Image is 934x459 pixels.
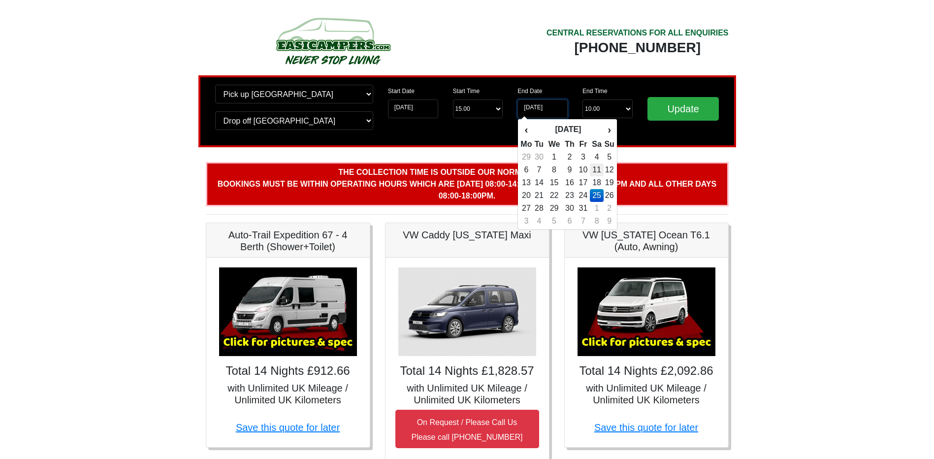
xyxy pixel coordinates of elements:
[532,121,604,138] th: [DATE]
[604,138,614,151] th: Su
[216,364,360,378] h4: Total 14 Nights £912.66
[532,176,546,189] td: 14
[412,418,523,441] small: On Request / Please Call Us Please call [PHONE_NUMBER]
[546,138,562,151] th: We
[604,202,614,215] td: 2
[563,189,577,202] td: 23
[218,168,716,200] b: The collection time is outside our normal office hours. Bookings must be within operating hours w...
[604,189,614,202] td: 26
[547,27,729,39] div: CENTRAL RESERVATIONS FOR ALL ENQUIRIES
[563,151,577,164] td: 2
[517,99,568,118] input: Return Date
[577,215,590,228] td: 7
[546,164,562,176] td: 8
[590,215,604,228] td: 8
[577,189,590,202] td: 24
[520,215,532,228] td: 3
[578,267,715,356] img: VW California Ocean T6.1 (Auto, Awning)
[604,121,614,138] th: ›
[647,97,719,121] input: Update
[216,382,360,406] h5: with Unlimited UK Mileage / Unlimited UK Kilometers
[546,189,562,202] td: 22
[604,176,614,189] td: 19
[590,202,604,215] td: 1
[577,151,590,164] td: 3
[520,164,532,176] td: 6
[604,164,614,176] td: 12
[532,202,546,215] td: 28
[563,176,577,189] td: 16
[563,215,577,228] td: 6
[395,410,539,448] button: On Request / Please Call UsPlease call [PHONE_NUMBER]
[546,151,562,164] td: 1
[546,176,562,189] td: 15
[388,99,438,118] input: Start Date
[577,138,590,151] th: Fr
[395,229,539,241] h5: VW Caddy [US_STATE] Maxi
[546,202,562,215] td: 29
[547,39,729,57] div: [PHONE_NUMBER]
[520,138,532,151] th: Mo
[520,151,532,164] td: 29
[239,14,426,68] img: campers-checkout-logo.png
[532,151,546,164] td: 30
[594,422,698,433] a: Save this quote for later
[532,215,546,228] td: 4
[532,189,546,202] td: 21
[577,202,590,215] td: 31
[575,382,718,406] h5: with Unlimited UK Mileage / Unlimited UK Kilometers
[590,138,604,151] th: Sa
[577,164,590,176] td: 10
[582,87,608,96] label: End Time
[604,215,614,228] td: 9
[520,176,532,189] td: 13
[604,151,614,164] td: 5
[532,138,546,151] th: Tu
[395,364,539,378] h4: Total 14 Nights £1,828.57
[216,229,360,253] h5: Auto-Trail Expedition 67 - 4 Berth (Shower+Toilet)
[575,364,718,378] h4: Total 14 Nights £2,092.86
[517,87,542,96] label: End Date
[236,422,340,433] a: Save this quote for later
[453,87,480,96] label: Start Time
[563,138,577,151] th: Th
[520,202,532,215] td: 27
[219,267,357,356] img: Auto-Trail Expedition 67 - 4 Berth (Shower+Toilet)
[563,164,577,176] td: 9
[395,382,539,406] h5: with Unlimited UK Mileage / Unlimited UK Kilometers
[520,121,532,138] th: ‹
[577,176,590,189] td: 17
[590,176,604,189] td: 18
[590,189,604,202] td: 25
[398,267,536,356] img: VW Caddy California Maxi
[590,164,604,176] td: 11
[590,151,604,164] td: 4
[563,202,577,215] td: 30
[388,87,415,96] label: Start Date
[532,164,546,176] td: 7
[575,229,718,253] h5: VW [US_STATE] Ocean T6.1 (Auto, Awning)
[520,189,532,202] td: 20
[546,215,562,228] td: 5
